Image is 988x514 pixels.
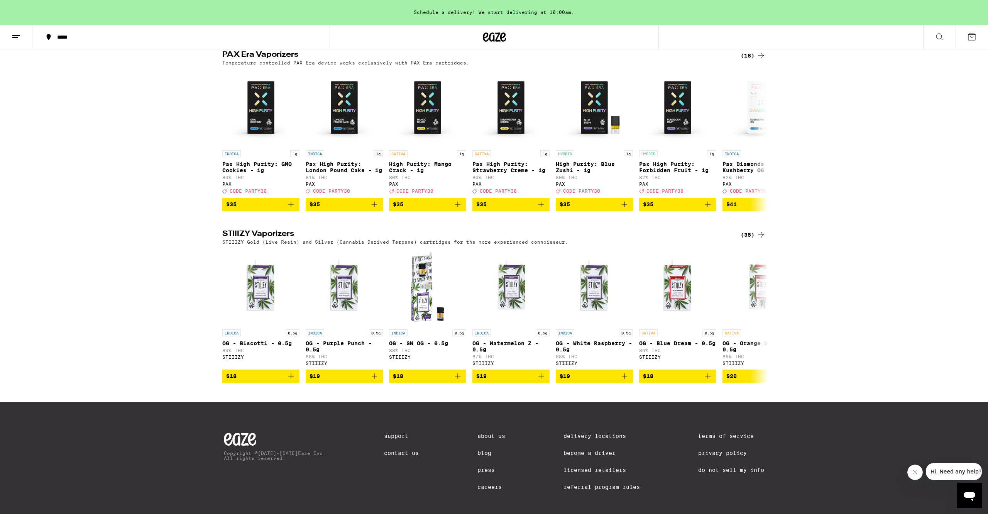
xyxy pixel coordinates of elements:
p: 1g [290,150,299,157]
img: PAX - Pax High Purity: GMO Cookies - 1g [222,69,299,146]
p: SATIVA [389,150,408,157]
span: $35 [476,201,487,207]
p: Pax High Purity: Forbidden Fruit - 1g [639,161,716,173]
img: PAX - High Purity: Mango Crack - 1g [389,69,466,146]
p: 1g [707,150,716,157]
p: 86% THC [639,348,716,353]
a: Open page for OG - Biscotti - 0.5g from STIIIZY [222,248,299,370]
button: Add to bag [306,370,383,383]
a: Open page for Pax Diamonds : Kushberry OG - 1g from PAX [722,69,800,197]
p: SATIVA [722,329,741,336]
span: $18 [643,373,653,379]
p: 80% THC [472,175,550,180]
div: STIIIZY [472,361,550,366]
p: STIIIZY Gold (Live Resin) and Silver (Cannabis Derived Terpene) cartridges for the more experienc... [222,239,568,244]
img: STIIIZY - OG - Blue Dream - 0.5g [639,248,716,326]
p: OG - Watermelon Z - 0.5g [472,340,550,353]
img: STIIIZY - OG - Watermelon Z - 0.5g [472,248,550,326]
p: Pax High Purity: GMO Cookies - 1g [222,161,299,173]
p: 82% THC [639,175,716,180]
p: OG - Biscotti - 0.5g [222,340,299,346]
span: $35 [226,201,237,207]
span: $20 [726,373,737,379]
p: INDICA [222,150,241,157]
p: Pax Diamonds : Kushberry OG - 1g [722,161,800,173]
img: STIIIZY - OG - Biscotti - 0.5g [222,248,299,326]
a: Blog [477,450,505,456]
a: Press [477,467,505,473]
p: INDICA [472,329,491,336]
p: 0.5g [536,329,550,336]
button: Add to bag [722,198,800,211]
img: STIIIZY - OG - SW OG - 0.5g [389,248,466,326]
iframe: Close message [907,465,923,480]
p: 0.5g [369,329,383,336]
p: Temperature controlled PAX Era device works exclusively with PAX Era cartridges. [222,60,469,65]
div: STIIIZY [389,355,466,360]
span: $19 [310,373,320,379]
p: 82% THC [722,175,800,180]
span: $35 [310,201,320,207]
button: Add to bag [472,370,550,383]
div: PAX [556,182,633,187]
p: OG - SW OG - 0.5g [389,340,466,346]
a: (18) [741,51,766,60]
div: PAX [722,182,800,187]
img: STIIIZY - OG - Purple Punch - 0.5g [306,248,383,326]
p: 80% THC [556,175,633,180]
a: Open page for OG - Orange Sunset - 0.5g from STIIIZY [722,248,800,370]
p: SATIVA [472,150,491,157]
a: Open page for Pax High Purity: London Pound Cake - 1g from PAX [306,69,383,197]
span: $18 [393,373,403,379]
p: INDICA [389,329,408,336]
img: PAX - Pax Diamonds : Kushberry OG - 1g [722,69,800,146]
div: PAX [472,182,550,187]
span: CODE PARTY30 [313,189,350,194]
a: Become a Driver [563,450,640,456]
button: Add to bag [472,198,550,211]
a: (35) [741,230,766,239]
span: CODE PARTY30 [646,189,683,194]
p: OG - Purple Punch - 0.5g [306,340,383,353]
a: Open page for OG - White Raspberry - 0.5g from STIIIZY [556,248,633,370]
a: Terms of Service [698,433,764,439]
span: CODE PARTY30 [480,189,517,194]
p: 88% THC [556,354,633,359]
p: 80% THC [389,175,466,180]
p: OG - Blue Dream - 0.5g [639,340,716,346]
div: STIIIZY [556,361,633,366]
div: PAX [389,182,466,187]
p: Copyright © [DATE]-[DATE] Eaze Inc. All rights reserved. [224,451,326,461]
p: OG - White Raspberry - 0.5g [556,340,633,353]
p: HYBRID [556,150,574,157]
div: PAX [222,182,299,187]
div: STIIIZY [639,355,716,360]
img: PAX - High Purity: Blue Zushi - 1g [556,69,633,146]
img: STIIIZY - OG - Orange Sunset - 0.5g [722,248,800,326]
p: 89% THC [222,348,299,353]
button: Add to bag [222,370,299,383]
a: Open page for High Purity: Mango Crack - 1g from PAX [389,69,466,197]
div: STIIIZY [306,361,383,366]
p: 0.5g [702,329,716,336]
a: Support [384,433,419,439]
p: INDICA [722,150,741,157]
h2: PAX Era Vaporizers [222,51,728,60]
a: Open page for Pax High Purity: Forbidden Fruit - 1g from PAX [639,69,716,197]
p: 83% THC [222,175,299,180]
p: High Purity: Blue Zushi - 1g [556,161,633,173]
img: PAX - Pax High Purity: London Pound Cake - 1g [306,69,383,146]
a: Contact Us [384,450,419,456]
button: Add to bag [639,198,716,211]
p: Pax High Purity: Strawberry Creme - 1g [472,161,550,173]
p: 1g [540,150,550,157]
span: $35 [393,201,403,207]
button: Add to bag [389,370,466,383]
p: 1g [457,150,466,157]
div: PAX [306,182,383,187]
p: 0.5g [452,329,466,336]
span: CODE PARTY30 [730,189,767,194]
a: Delivery Locations [563,433,640,439]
